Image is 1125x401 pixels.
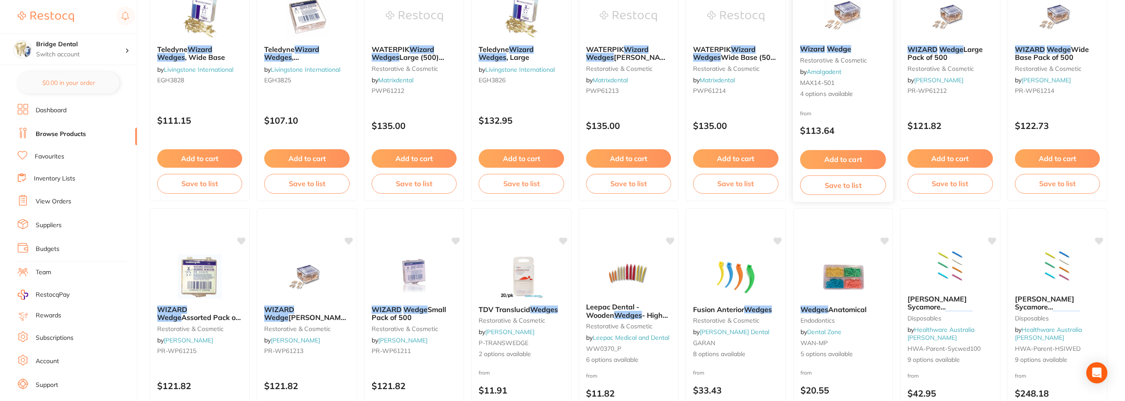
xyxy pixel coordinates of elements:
small: restorative & cosmetic [586,65,671,72]
span: from [1015,372,1026,379]
span: HWA-parent-HSIWED [1015,345,1081,353]
p: $132.95 [479,115,564,125]
small: Disposables [1015,315,1100,322]
span: 9 options available [907,356,992,364]
em: Wedges [945,311,973,320]
b: Leepac Dental - Wooden Wedges - High Quality Dental Product [586,303,671,319]
b: WIZARD Wedge Wide Base Pack of 500 [1015,45,1100,62]
span: PR-WP61214 [1015,87,1054,95]
em: Wizard [188,45,212,54]
b: WATERPIK Wizard Wedges Wide Base (500) While Stocks Last [693,45,778,62]
a: Account [36,357,59,366]
em: Wedges [586,53,614,62]
span: Leepac Dental - Wooden [586,302,639,319]
b: TDV Translucid Wedges [479,305,564,313]
button: $0.00 in your order [18,72,119,93]
div: Open Intercom Messenger [1086,362,1107,383]
span: PR-WP61215 [157,347,196,355]
img: Fusion Anterior Wedges [707,254,764,298]
p: $113.64 [800,125,886,136]
img: Wedges Anatomical [814,254,871,298]
em: Wedge [826,44,851,53]
em: Wizard [509,45,534,54]
span: Wide Base Pack of 500 [1015,45,1089,62]
button: Add to cart [372,149,457,168]
img: WIZARD Wedge Slim Jim Pack of 500 [278,254,336,298]
a: Matrixdental [378,76,413,84]
p: $122.73 [1015,121,1100,131]
img: WIZARD Wedge Small Pack of 500 [386,254,443,298]
span: by [372,76,413,84]
span: TDV Translucid [479,305,530,314]
button: Save to list [907,174,992,193]
b: Teledyne Wizard Wedges, Large [479,45,564,62]
span: GARAN [693,339,715,347]
span: by [1015,326,1082,342]
span: WAN-MP [800,339,828,347]
em: Wedges [157,53,185,62]
span: RestocqPay [36,291,70,299]
em: Wedges [372,53,399,62]
span: by [264,66,340,74]
a: Livingstone International [164,66,233,74]
a: [PERSON_NAME] [1022,76,1071,84]
p: $11.91 [479,385,564,395]
b: WATERPIK Wizard Wedges Large (500) While Stocks Last [372,45,457,62]
span: by [479,328,535,336]
em: Wedge [264,313,288,322]
b: Wedges Anatomical [800,305,885,313]
p: $20.55 [800,385,885,395]
span: [PERSON_NAME] Sycamore Interdental [1015,294,1074,320]
em: WIZARD [157,305,187,314]
a: Livingstone International [271,66,340,74]
small: restorative & cosmetic [586,323,671,330]
button: Add to cart [693,149,778,168]
a: Support [36,381,58,390]
span: , Large [506,53,529,62]
button: Add to cart [800,150,886,169]
span: [PERSON_NAME] (500) While Stocks Last [586,53,673,70]
a: Amalgadent [807,68,841,76]
a: RestocqPay [18,290,70,300]
a: Restocq Logo [18,7,74,27]
p: $107.10 [264,115,349,125]
p: $33.43 [693,385,778,395]
span: 9 options available [1015,356,1100,364]
p: $135.00 [586,121,671,131]
span: PR-WP61213 [264,347,303,355]
img: Kerr Hawe Sycamore Interdental Wedges 100/Pk [922,244,979,288]
span: from [693,369,705,376]
img: WIZARD Wedge Assorted Pack of 500 [171,254,229,298]
span: [PERSON_NAME] Pack of 500 [264,313,348,330]
p: $42.95 [907,388,992,398]
b: WATERPIK Wizard Wedges Slim Jim (500) While Stocks Last [586,45,671,62]
p: $11.82 [586,388,671,398]
span: , [PERSON_NAME] [264,53,324,70]
span: HWA-parent-Sycwed100 [907,345,981,353]
small: Disposables [907,315,992,322]
em: Wedges [693,53,721,62]
small: restorative & cosmetic [907,65,992,72]
a: [PERSON_NAME] [164,336,213,344]
button: Save to list [157,174,242,193]
em: Wedges [264,53,292,62]
button: Save to list [800,175,886,195]
img: TDV Translucid Wedges [493,254,550,298]
small: restorative & cosmetic [372,65,457,72]
img: RestocqPay [18,290,28,300]
span: 8 options available [693,350,778,359]
button: Add to cart [157,149,242,168]
a: Budgets [36,245,59,254]
span: by [157,336,213,344]
span: from [586,372,598,379]
a: Healthware Australia [PERSON_NAME] [907,326,974,342]
em: Wedge [403,305,428,314]
em: Wizard [800,44,825,53]
span: PR-WP61211 [372,347,411,355]
img: Leepac Dental - Wooden Wedges - High Quality Dental Product [600,252,657,296]
em: Wedge [939,45,963,54]
b: WIZARD Wedge Assorted Pack of 500 [157,305,242,322]
span: from [800,110,811,116]
small: restorative & cosmetic [264,325,349,332]
span: [PERSON_NAME] Sycamore Interdental [907,294,967,320]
